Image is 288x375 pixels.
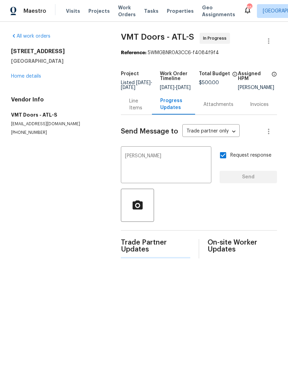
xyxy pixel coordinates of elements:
[160,85,174,90] span: [DATE]
[11,74,41,79] a: Home details
[208,239,277,253] span: On-site Worker Updates
[121,49,277,56] div: 5WMGBNR0A3CC6-f4084f9f4
[167,8,194,14] span: Properties
[160,85,191,90] span: -
[271,71,277,85] span: The hpm assigned to this work order.
[121,128,178,135] span: Send Message to
[202,4,235,18] span: Geo Assignments
[66,8,80,14] span: Visits
[129,98,143,111] div: Line Items
[121,71,139,76] h5: Project
[199,80,219,85] span: $500.00
[182,126,240,137] div: Trade partner only
[11,34,50,39] a: All work orders
[11,121,104,127] p: [EMAIL_ADDRESS][DOMAIN_NAME]
[203,35,229,42] span: In Progress
[160,71,199,81] h5: Work Order Timeline
[136,80,151,85] span: [DATE]
[232,71,238,80] span: The total cost of line items that have been proposed by Opendoor. This sum includes line items th...
[118,4,136,18] span: Work Orders
[23,8,46,14] span: Maestro
[176,85,191,90] span: [DATE]
[238,85,277,90] div: [PERSON_NAME]
[11,111,104,118] h5: VMT Doors - ATL-S
[121,80,152,90] span: Listed
[121,33,194,41] span: VMT Doors - ATL-S
[121,85,135,90] span: [DATE]
[160,97,187,111] div: Progress Updates
[230,152,271,159] span: Request response
[11,48,104,55] h2: [STREET_ADDRESS]
[203,101,233,108] div: Attachments
[88,8,110,14] span: Projects
[121,50,146,55] b: Reference:
[121,80,152,90] span: -
[238,71,269,81] h5: Assigned HPM
[144,9,159,13] span: Tasks
[247,4,252,11] div: 85
[11,96,104,103] h4: Vendor Info
[11,58,104,65] h5: [GEOGRAPHIC_DATA]
[199,71,230,76] h5: Total Budget
[11,130,104,136] p: [PHONE_NUMBER]
[250,101,269,108] div: Invoices
[121,239,190,253] span: Trade Partner Updates
[125,154,207,178] textarea: [PERSON_NAME]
